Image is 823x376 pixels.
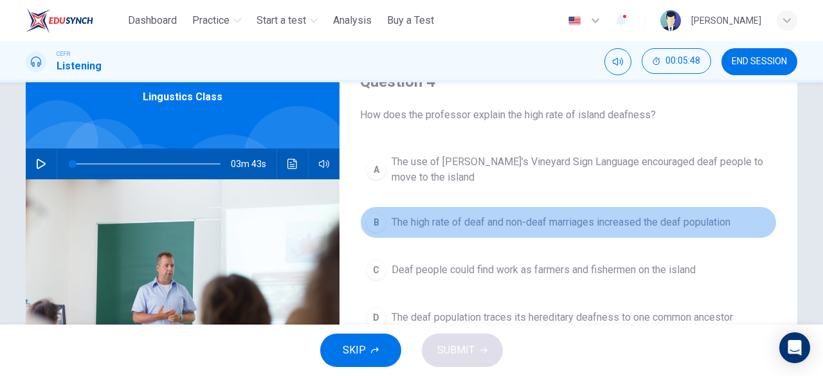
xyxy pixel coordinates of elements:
[343,341,366,359] span: SKIP
[282,148,303,179] button: Click to see the audio transcription
[143,89,222,105] span: Lingustics Class
[392,262,696,278] span: Deaf people could find work as farmers and fishermen on the island
[57,49,70,58] span: CEFR
[366,307,386,328] div: D
[392,310,733,325] span: The deaf population traces its hereditary deafness to one common ancestor
[26,8,93,33] img: ELTC logo
[333,13,372,28] span: Analysis
[360,148,777,191] button: AThe use of [PERSON_NAME]'s Vineyard Sign Language encouraged deaf people to move to the island
[604,48,631,75] div: Mute
[360,301,777,334] button: DThe deaf population traces its hereditary deafness to one common ancestor
[392,154,771,185] span: The use of [PERSON_NAME]'s Vineyard Sign Language encouraged deaf people to move to the island
[231,148,276,179] span: 03m 43s
[366,260,386,280] div: C
[732,57,787,67] span: END SESSION
[251,9,323,32] button: Start a test
[779,332,810,363] div: Open Intercom Messenger
[128,13,177,28] span: Dashboard
[366,159,386,180] div: A
[642,48,711,75] div: Hide
[642,48,711,74] button: 00:05:48
[691,13,761,28] div: [PERSON_NAME]
[360,206,777,238] button: BThe high rate of deaf and non-deaf marriages increased the deaf population
[257,13,306,28] span: Start a test
[387,13,434,28] span: Buy a Test
[360,254,777,286] button: CDeaf people could find work as farmers and fishermen on the island
[366,212,386,233] div: B
[721,48,797,75] button: END SESSION
[660,10,681,31] img: Profile picture
[665,56,700,66] span: 00:05:48
[566,16,583,26] img: en
[328,9,377,32] button: Analysis
[360,107,777,123] span: How does the professor explain the high rate of island deafness?
[192,13,230,28] span: Practice
[57,58,102,74] h1: Listening
[123,9,182,32] button: Dashboard
[392,215,730,230] span: The high rate of deaf and non-deaf marriages increased the deaf population
[26,8,123,33] a: ELTC logo
[187,9,246,32] button: Practice
[320,334,401,367] button: SKIP
[382,9,439,32] button: Buy a Test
